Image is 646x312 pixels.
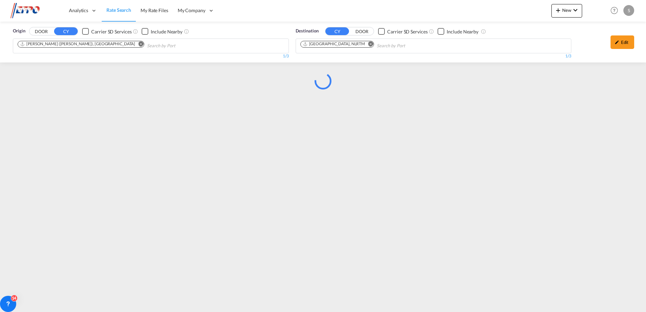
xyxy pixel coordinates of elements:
button: Remove [364,41,374,48]
span: Help [608,5,620,16]
span: My Company [178,7,205,14]
span: Origin [13,28,25,34]
span: New [554,7,579,13]
img: d38966e06f5511efa686cdb0e1f57a29.png [10,3,56,18]
span: My Rate Files [141,7,168,13]
button: CY [325,27,349,35]
input: Chips input. [147,41,211,51]
div: 1/3 [13,53,289,59]
span: Analytics [69,7,88,14]
div: S [623,5,634,16]
div: Rotterdam, NLRTM [303,41,365,47]
input: Search by Port [377,41,441,51]
button: DOOR [29,28,53,35]
md-checkbox: Checkbox No Ink [438,28,478,35]
md-checkbox: Checkbox No Ink [142,28,182,35]
span: Rate Search [106,7,131,13]
md-icon: Unchecked: Ignores neighbouring ports when fetching rates.Checked : Includes neighbouring ports w... [184,29,189,34]
div: Help [608,5,623,17]
div: Press delete to remove this chip. [303,41,367,47]
div: Include Nearby [447,28,478,35]
div: Include Nearby [151,28,182,35]
md-icon: Unchecked: Search for CY (Container Yard) services for all selected carriers.Checked : Search for... [133,29,138,34]
button: Remove [134,41,144,48]
md-chips-wrap: Chips container. Use arrow keys to select chips. [17,39,214,51]
md-icon: icon-pencil [615,40,619,45]
div: 1/3 [296,53,572,59]
button: DOOR [350,28,374,35]
button: icon-plus 400-fgNewicon-chevron-down [551,4,582,18]
md-icon: Unchecked: Ignores neighbouring ports when fetching rates.Checked : Includes neighbouring ports w... [481,29,486,34]
div: Press delete to remove this chip. [20,41,136,47]
div: Carrier SD Services [387,28,427,35]
md-icon: icon-plus 400-fg [554,6,562,14]
div: Jawaharlal Nehru (Nhava Sheva), INNSA [20,41,135,47]
button: CY [54,27,78,35]
md-icon: icon-chevron-down [571,6,579,14]
span: Destination [296,28,319,34]
md-chips-wrap: Chips container. Use arrow keys to select chips. [299,39,444,51]
md-icon: Unchecked: Search for CY (Container Yard) services for all selected carriers.Checked : Search for... [429,29,434,34]
div: Carrier SD Services [91,28,131,35]
div: icon-pencilEdit [611,35,634,49]
md-checkbox: Checkbox No Ink [82,28,131,35]
md-checkbox: Checkbox No Ink [378,28,427,35]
